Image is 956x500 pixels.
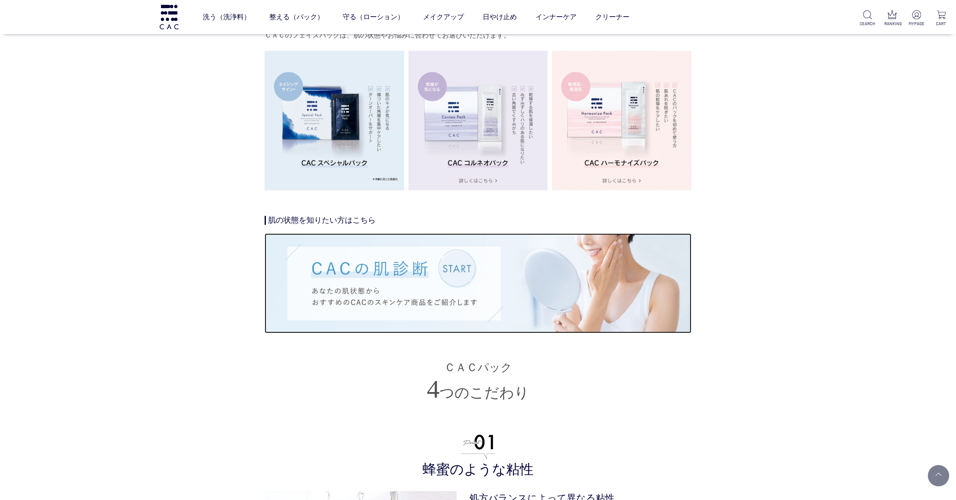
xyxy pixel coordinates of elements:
[884,20,900,27] p: RANKING
[860,10,875,27] a: SEARCH
[265,233,691,333] img: 肌診断
[265,51,404,190] img: スペシャルパック
[860,20,875,27] p: SEARCH
[158,5,180,29] img: logo
[909,20,924,27] p: MYPAGE
[423,5,464,29] a: メイクアップ
[595,5,630,29] a: クリーナー
[536,5,577,29] a: インナーケア
[933,10,949,27] a: CART
[265,235,691,242] a: 肌診断
[343,5,404,29] a: 守る（ローション）
[884,10,900,27] a: RANKING
[483,5,517,29] a: 日やけ止め
[265,216,691,225] h4: 肌の状態を知りたい方はこちら
[269,5,324,29] a: 整える（パック）
[552,51,691,190] img: ハーモナイズパック
[265,435,691,479] h3: 蜂蜜のような粘性
[265,359,691,405] h3: つのこだわり
[408,51,548,190] img: コルネオパック
[427,375,440,403] em: 4
[203,5,251,29] a: 洗う（洗浄料）
[444,359,512,377] span: ＣＡＣパック
[933,20,949,27] p: CART
[909,10,924,27] a: MYPAGE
